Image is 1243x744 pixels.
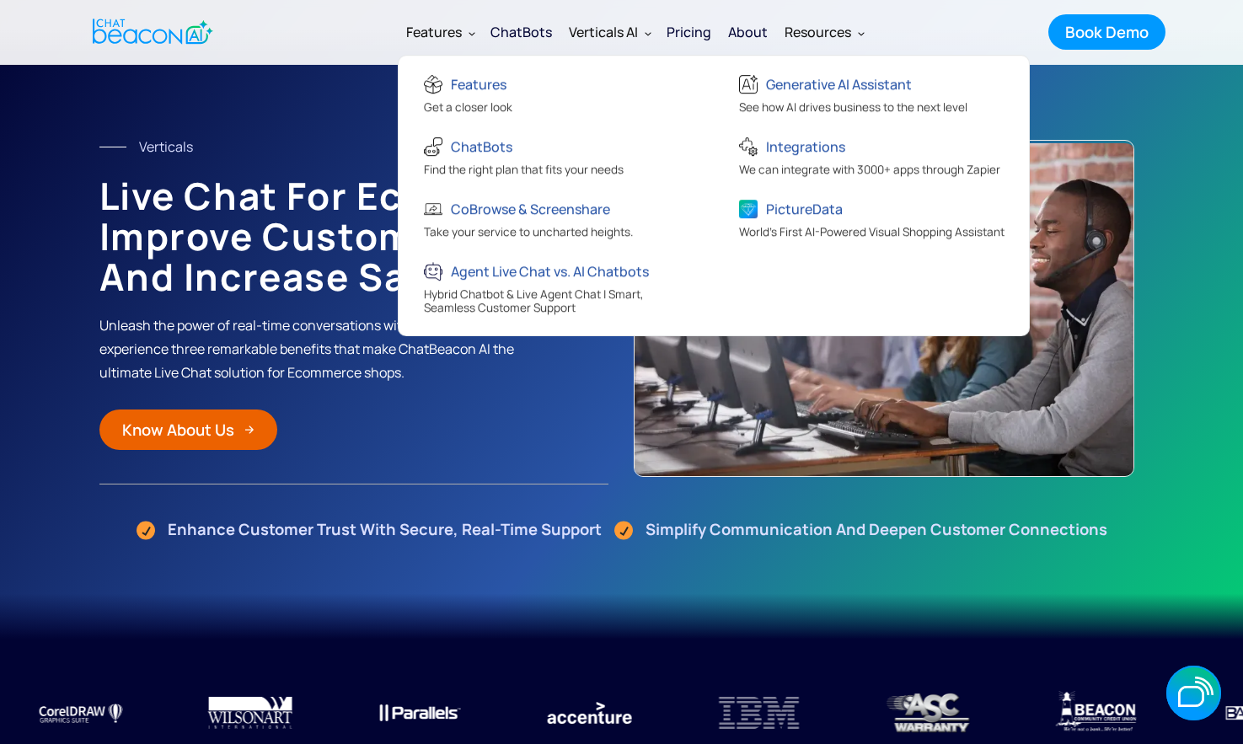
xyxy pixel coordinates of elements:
[424,225,633,243] div: Take your service to uncharted heights.
[407,251,705,327] a: Agent Live Chat vs. AI ChatbotsHybrid Chatbot & Live Agent Chat | Smart, Seamless Customer Support
[99,409,277,450] a: Know About Us
[168,518,602,540] strong: Enhance Customer Trust with Secure, Real-Time Support
[614,518,633,540] img: Check Icon Orange
[667,20,711,44] div: Pricing
[560,12,658,52] div: Verticals AI
[99,313,517,384] p: Unleash the power of real-time conversations with customers and experience three remarkable benef...
[785,20,851,44] div: Resources
[424,287,693,318] div: Hybrid Chatbot & Live Agent Chat | Smart, Seamless Customer Support
[658,10,720,54] a: Pricing
[407,189,705,251] a: CoBrowse & ScreenshareTake your service to uncharted heights.
[1048,14,1165,50] a: Book Demo
[739,100,967,118] div: See how AI drives business to the next level
[407,64,705,126] a: FeaturesGet a closer look
[99,147,126,147] img: Line
[451,72,506,96] div: Features
[645,29,651,36] img: Dropdown
[244,425,254,435] img: Arrow
[99,175,609,297] h1: Live chat for ecommerce: Improve customer service and increase sales
[776,12,871,52] div: Resources
[424,100,512,118] div: Get a closer look
[1065,21,1149,43] div: Book Demo
[722,64,1021,126] a: Generative AI AssistantSee how AI drives business to the next level
[451,197,610,221] div: CoBrowse & Screenshare
[739,163,1000,180] div: We can integrate with 3000+ apps through Zapier
[569,20,638,44] div: Verticals AI
[766,135,845,158] div: Integrations
[398,55,1030,336] nav: Features
[137,518,155,540] img: Check Icon Orange
[722,189,1021,251] a: PictureDataWorld's First AI-Powered Visual Shopping Assistant
[451,260,649,283] div: Agent Live Chat vs. AI Chatbots
[646,518,1107,540] strong: Simplify Communication and Deepen Customer Connections
[424,163,624,180] div: Find the right plan that fits your needs
[766,197,843,221] div: PictureData
[490,20,552,44] div: ChatBots
[122,419,234,441] div: Know About Us
[739,224,1005,239] span: World's First AI-Powered Visual Shopping Assistant
[482,10,560,54] a: ChatBots
[407,126,705,189] a: ChatBotsFind the right plan that fits your needs
[451,135,512,158] div: ChatBots
[406,20,462,44] div: Features
[728,20,768,44] div: About
[766,72,912,96] div: Generative AI Assistant
[722,126,1021,189] a: IntegrationsWe can integrate with 3000+ apps through Zapier
[858,29,865,36] img: Dropdown
[469,29,475,36] img: Dropdown
[78,11,222,52] a: home
[720,10,776,54] a: About
[139,135,193,158] div: Verticals
[398,12,482,52] div: Features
